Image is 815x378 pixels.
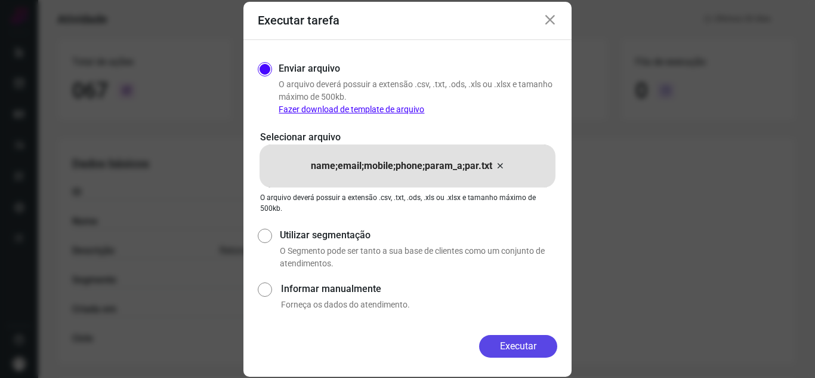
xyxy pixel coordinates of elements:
[279,62,340,76] label: Enviar arquivo
[281,299,557,311] p: Forneça os dados do atendimento.
[260,130,555,145] p: Selecionar arquivo
[280,228,557,242] label: Utilizar segmentação
[281,282,557,296] label: Informar manualmente
[279,78,557,116] p: O arquivo deverá possuir a extensão .csv, .txt, .ods, .xls ou .xlsx e tamanho máximo de 500kb.
[260,192,555,214] p: O arquivo deverá possuir a extensão .csv, .txt, .ods, .xls ou .xlsx e tamanho máximo de 500kb.
[258,13,339,27] h3: Executar tarefa
[280,245,557,270] p: O Segmento pode ser tanto a sua base de clientes como um conjunto de atendimentos.
[479,335,557,358] button: Executar
[311,159,492,173] p: name;email;mobile;phone;param_a;par.txt
[279,105,424,114] a: Fazer download de template de arquivo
